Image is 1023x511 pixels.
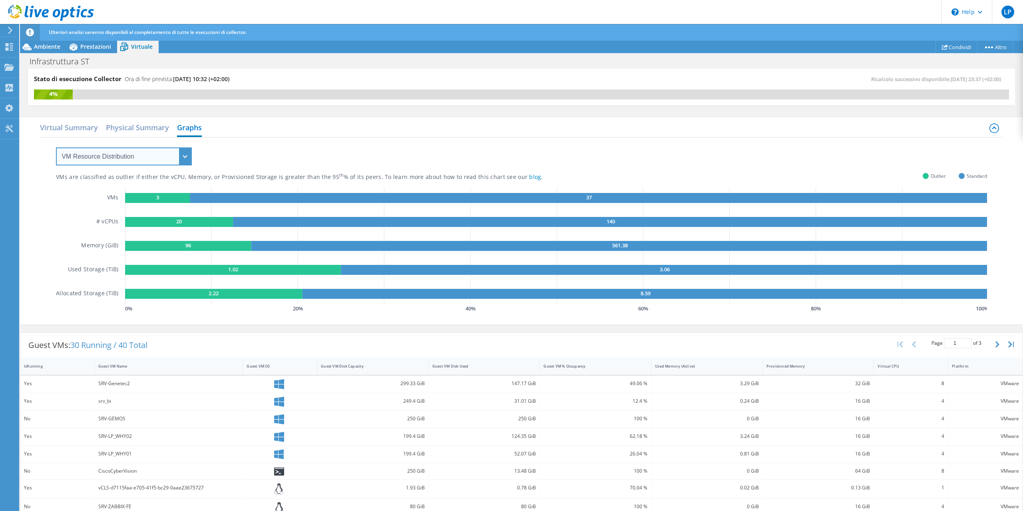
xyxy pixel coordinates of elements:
[660,266,670,273] text: 3.06
[107,193,119,203] h5: VMs
[976,305,989,312] text: 100 %
[607,218,615,225] text: 140
[432,364,527,369] div: Guest VM Disk Used
[952,483,1019,492] div: VMware
[766,379,870,388] div: 32 GiB
[466,305,476,312] text: 40 %
[185,242,191,249] text: 96
[432,379,536,388] div: 147.17 GiB
[951,76,1001,83] span: [DATE] 23:37 (+02:00)
[24,502,91,511] div: No
[612,242,627,249] text: 561.38
[878,432,944,441] div: 4
[655,397,759,406] div: 0.24 GiB
[24,397,91,406] div: Yes
[98,483,239,492] div: vCLS-d7115faa-e705-41f5-bc29-0aae23675727
[655,483,759,492] div: 0.02 GiB
[543,379,647,388] div: 49.06 %
[944,338,972,348] input: jump to page
[20,333,155,358] div: Guest VMs:
[655,449,759,458] div: 0.81 GiB
[766,432,870,441] div: 16 GiB
[543,432,647,441] div: 62.18 %
[766,483,870,492] div: 0.13 GiB
[173,75,229,83] span: [DATE] 10:32 (+02:00)
[68,265,119,275] h5: Used Storage (TiB)
[432,397,536,406] div: 31.01 GiB
[26,57,102,66] h1: Infrastruttura ST
[529,173,541,181] a: blog
[98,449,239,458] div: SRV-LP_WHY01
[952,502,1019,511] div: VMware
[878,449,944,458] div: 4
[247,364,304,369] div: Guest VM OS
[967,171,987,181] span: Standard
[24,432,91,441] div: Yes
[543,364,638,369] div: Guest VM % Occupancy
[321,483,425,492] div: 1.93 GiB
[543,502,647,511] div: 100 %
[24,364,81,369] div: IsRunning
[641,290,651,297] text: 8.59
[321,379,425,388] div: 299.33 GiB
[176,218,182,225] text: 20
[432,414,536,423] div: 250 GiB
[98,397,239,406] div: srv_bi
[878,502,944,511] div: 4
[1001,6,1014,18] span: LP
[811,305,821,312] text: 80 %
[766,397,870,406] div: 16 GiB
[766,502,870,511] div: 16 GiB
[98,432,239,441] div: SRV-LP_WHY02
[156,194,159,201] text: 3
[979,340,981,346] span: 3
[638,305,648,312] text: 60 %
[98,502,239,511] div: SRV-ZABBIX-FE
[432,467,536,475] div: 13.48 GiB
[106,119,169,135] h2: Physical Summary
[321,449,425,458] div: 199.4 GiB
[655,432,759,441] div: 3.24 GiB
[655,467,759,475] div: 0 GiB
[766,449,870,458] div: 16 GiB
[49,29,247,36] span: Ulteriori analisi saranno disponibili al completamento di tutte le esecuzioni di collector.
[952,414,1019,423] div: VMware
[766,364,861,369] div: Provisioned Memory
[432,483,536,492] div: 0.78 GiB
[339,172,344,178] sup: th
[432,449,536,458] div: 52.07 GiB
[952,449,1019,458] div: VMware
[321,467,425,475] div: 250 GiB
[209,290,219,297] text: 2.22
[98,414,239,423] div: SRV-GEMOS
[24,449,91,458] div: Yes
[34,89,73,98] div: 4%
[952,467,1019,475] div: VMware
[878,379,944,388] div: 8
[321,414,425,423] div: 250 GiB
[321,432,425,441] div: 199.4 GiB
[293,305,303,312] text: 20 %
[935,41,977,53] a: Condividi
[125,305,132,312] text: 0 %
[24,414,91,423] div: No
[70,340,147,350] span: 30 Running / 40 Total
[951,8,959,16] svg: \n
[586,194,592,201] text: 37
[952,379,1019,388] div: VMware
[543,414,647,423] div: 100 %
[24,483,91,492] div: Yes
[125,304,987,312] svg: GaugeChartPercentageAxisTexta
[131,43,153,50] span: Virtuale
[655,364,749,369] div: Used Memory (Active)
[228,266,238,273] text: 1.02
[98,467,239,475] div: CiscoCyberVision
[655,414,759,423] div: 0 GiB
[80,43,111,50] span: Prestazioni
[24,379,91,388] div: Yes
[878,414,944,423] div: 4
[24,467,91,475] div: No
[931,171,946,181] span: Outlier
[878,364,935,369] div: Virtual CPU
[952,397,1019,406] div: VMware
